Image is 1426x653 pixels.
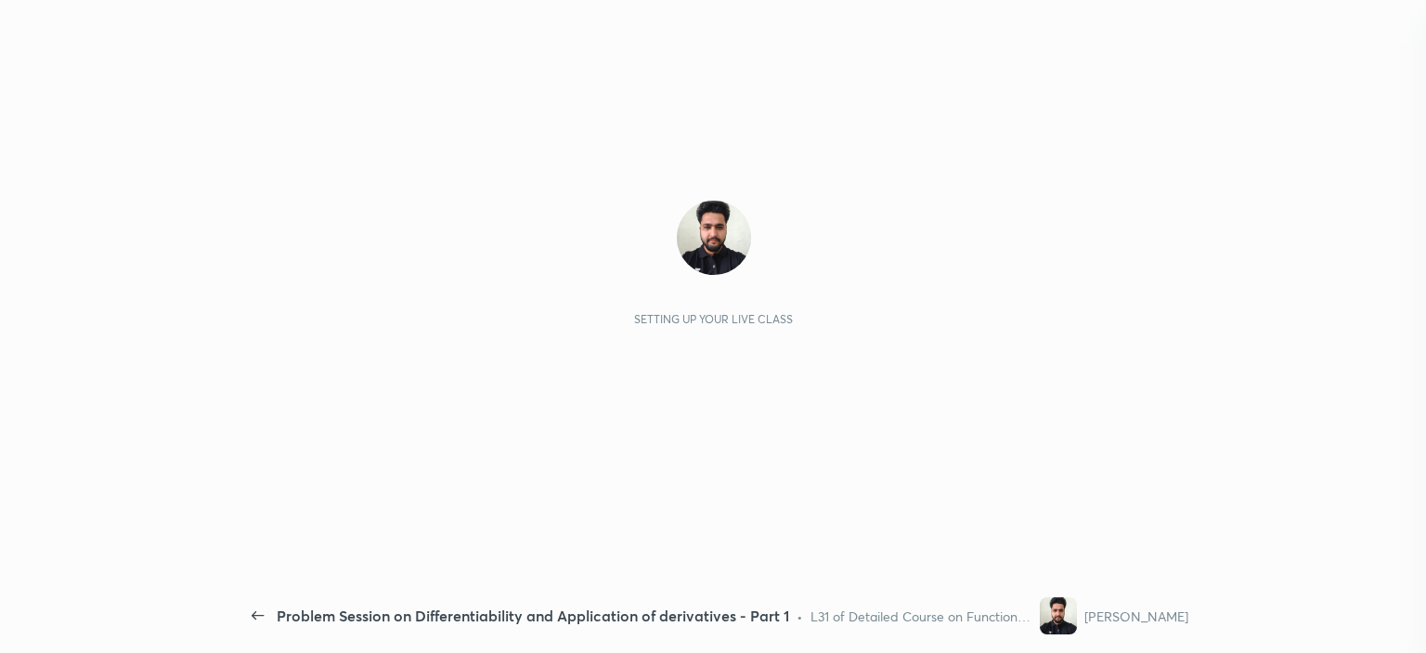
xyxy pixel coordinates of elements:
img: 53d07d7978e04325acf49187cf6a1afc.jpg [1040,597,1077,634]
div: Problem Session on Differentiability and Application of derivatives - Part 1 [277,605,789,627]
img: 53d07d7978e04325acf49187cf6a1afc.jpg [677,201,751,275]
div: • [797,607,803,626]
div: L31 of Detailed Course on Function of One Variables for IIT JAM & CUET PG 2026/27 [810,607,1033,626]
div: Setting up your live class [634,312,793,326]
div: [PERSON_NAME] [1084,607,1188,626]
